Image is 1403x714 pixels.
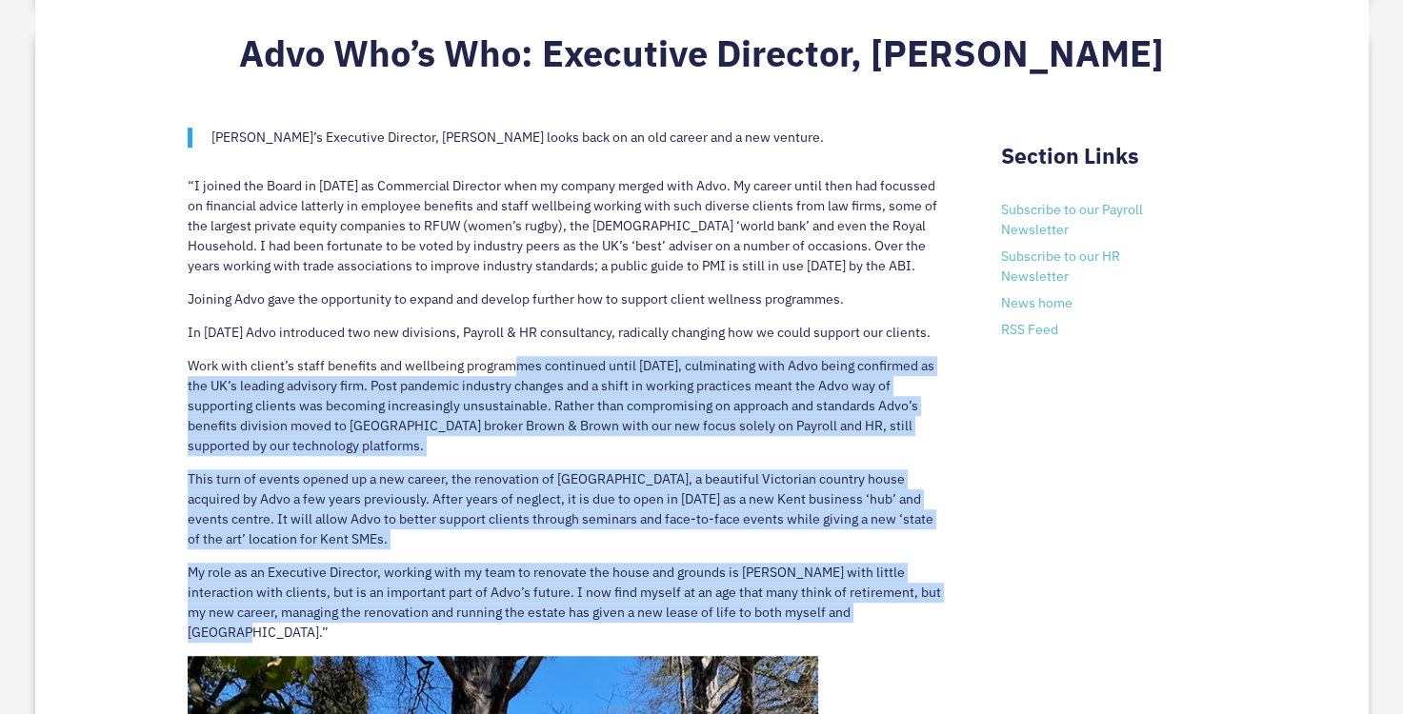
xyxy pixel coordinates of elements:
[188,289,945,323] p: Joining Advo gave the opportunity to expand and develop further how to support client wellness pr...
[1001,201,1143,238] a: Subscribe to our Payroll Newsletter
[188,356,945,469] p: Work with client’s staff benefits and wellbeing programmes continued until [DATE], culminating wi...
[1001,143,1215,179] h2: Section Links
[188,323,945,356] p: In [DATE] Advo introduced two new divisions, Payroll & HR consultancy, radically changing how we ...
[188,563,945,656] p: My role as an Executive Director, working with my team to renovate the house and grounds is [PERS...
[1001,321,1058,338] a: RSS Feed
[1001,294,1072,311] a: News home
[1001,248,1120,285] a: Subscribe to our HR Newsletter
[188,31,1216,85] h2: Advo Who’s Who: Executive Director, [PERSON_NAME]
[188,176,945,289] p: “I joined the Board in [DATE] as Commercial Director when my company merged with Advo. My career ...
[211,128,945,148] p: [PERSON_NAME]’s Executive Director, [PERSON_NAME] looks back on an old career and a new venture.
[188,469,945,563] p: This turn of events opened up a new career, the renovation of [GEOGRAPHIC_DATA], a beautiful Vict...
